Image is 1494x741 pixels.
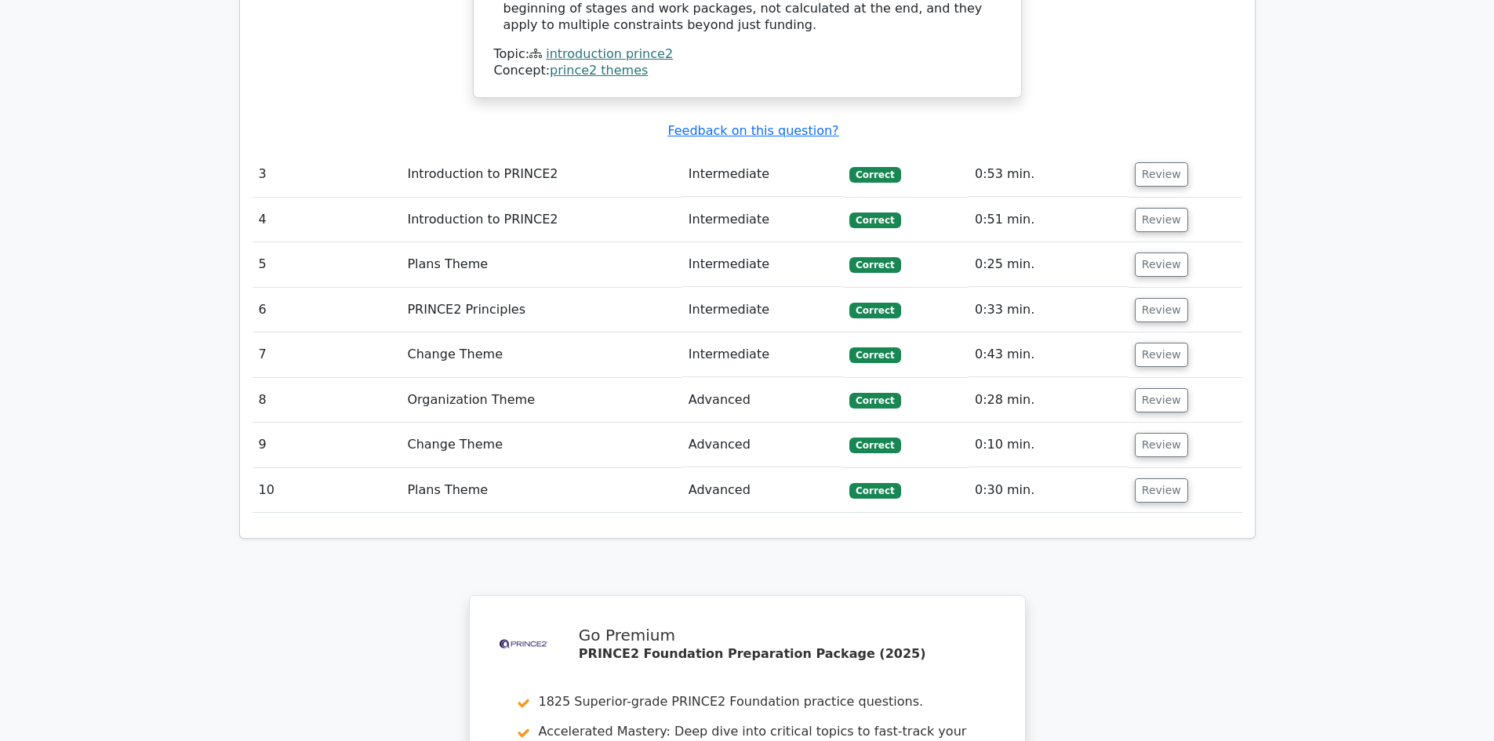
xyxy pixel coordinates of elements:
[682,152,843,197] td: Intermediate
[401,152,682,197] td: Introduction to PRINCE2
[401,378,682,423] td: Organization Theme
[682,242,843,287] td: Intermediate
[667,123,838,138] a: Feedback on this question?
[1135,478,1188,503] button: Review
[849,167,900,183] span: Correct
[969,288,1129,332] td: 0:33 min.
[682,468,843,513] td: Advanced
[546,46,673,61] a: introduction prince2
[969,468,1129,513] td: 0:30 min.
[1135,343,1188,367] button: Review
[401,288,682,332] td: PRINCE2 Principles
[849,347,900,363] span: Correct
[253,423,402,467] td: 9
[1135,388,1188,412] button: Review
[969,378,1129,423] td: 0:28 min.
[401,242,682,287] td: Plans Theme
[849,438,900,453] span: Correct
[849,303,900,318] span: Correct
[253,378,402,423] td: 8
[253,152,402,197] td: 3
[253,288,402,332] td: 6
[849,483,900,499] span: Correct
[682,198,843,242] td: Intermediate
[401,468,682,513] td: Plans Theme
[682,378,843,423] td: Advanced
[969,152,1129,197] td: 0:53 min.
[550,63,648,78] a: prince2 themes
[969,332,1129,377] td: 0:43 min.
[401,332,682,377] td: Change Theme
[494,46,1001,63] div: Topic:
[969,242,1129,287] td: 0:25 min.
[849,212,900,228] span: Correct
[1135,208,1188,232] button: Review
[253,468,402,513] td: 10
[253,242,402,287] td: 5
[682,332,843,377] td: Intermediate
[849,257,900,273] span: Correct
[682,423,843,467] td: Advanced
[1135,433,1188,457] button: Review
[401,198,682,242] td: Introduction to PRINCE2
[682,288,843,332] td: Intermediate
[969,423,1129,467] td: 0:10 min.
[969,198,1129,242] td: 0:51 min.
[401,423,682,467] td: Change Theme
[1135,162,1188,187] button: Review
[494,63,1001,79] div: Concept:
[253,332,402,377] td: 7
[1135,252,1188,277] button: Review
[1135,298,1188,322] button: Review
[253,198,402,242] td: 4
[849,393,900,409] span: Correct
